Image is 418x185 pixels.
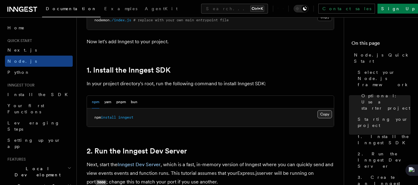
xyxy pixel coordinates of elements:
[7,138,61,149] span: Setting up your app
[7,25,25,31] span: Home
[5,56,73,67] a: Node.js
[87,37,334,46] p: Now let's add Inngest to your project.
[358,151,411,169] span: 2. Run the Inngest Dev Server
[358,69,411,88] span: Select your Node.js framework
[7,103,44,114] span: Your first Functions
[294,5,308,12] button: Toggle dark mode
[101,115,116,120] span: install
[355,131,411,148] a: 1. Install the Inngest SDK
[96,180,106,185] code: 3000
[361,93,411,111] span: Optional: Use a starter project
[133,18,229,22] span: # replace with your own main entrypoint file
[145,6,178,11] span: AgentKit
[94,115,101,120] span: npm
[94,18,110,22] span: nodemon
[359,90,411,114] a: Optional: Use a starter project
[5,135,73,152] a: Setting up your app
[317,110,332,118] button: Copy
[355,114,411,131] a: Starting your project
[5,44,73,56] a: Next.js
[5,157,26,162] span: Features
[131,96,137,108] button: bun
[358,133,411,146] span: 1. Install the Inngest SDK
[87,147,187,155] a: 2. Run the Inngest Dev Server
[87,66,170,74] a: 1. Install the Inngest SDK
[5,38,32,43] span: Quick start
[46,6,97,11] span: Documentation
[358,116,411,128] span: Starting your project
[141,2,181,17] a: AgentKit
[7,120,60,132] span: Leveraging Steps
[42,2,101,17] a: Documentation
[92,96,99,108] button: npm
[110,18,131,22] span: ./index.js
[5,100,73,117] a: Your first Functions
[5,89,73,100] a: Install the SDK
[104,6,137,11] span: Examples
[355,148,411,172] a: 2. Run the Inngest Dev Server
[5,83,35,88] span: Inngest tour
[116,96,126,108] button: pnpm
[351,49,411,67] a: Node.js Quick Start
[250,6,264,12] kbd: Ctrl+K
[101,2,141,17] a: Examples
[355,67,411,90] a: Select your Node.js framework
[118,115,133,120] span: inngest
[7,48,37,53] span: Next.js
[5,67,73,78] a: Python
[354,52,411,64] span: Node.js Quick Start
[5,163,73,180] button: Local Development
[118,162,161,167] a: Inngest Dev Server
[5,22,73,33] a: Home
[104,96,111,108] button: yarn
[201,4,268,14] button: Search...Ctrl+K
[7,59,37,64] span: Node.js
[7,92,71,97] span: Install the SDK
[7,70,30,75] span: Python
[5,166,67,178] span: Local Development
[5,117,73,135] a: Leveraging Steps
[318,4,375,14] a: Contact sales
[351,40,411,49] h4: On this page
[87,79,334,88] p: In your project directory's root, run the following command to install Inngest SDK:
